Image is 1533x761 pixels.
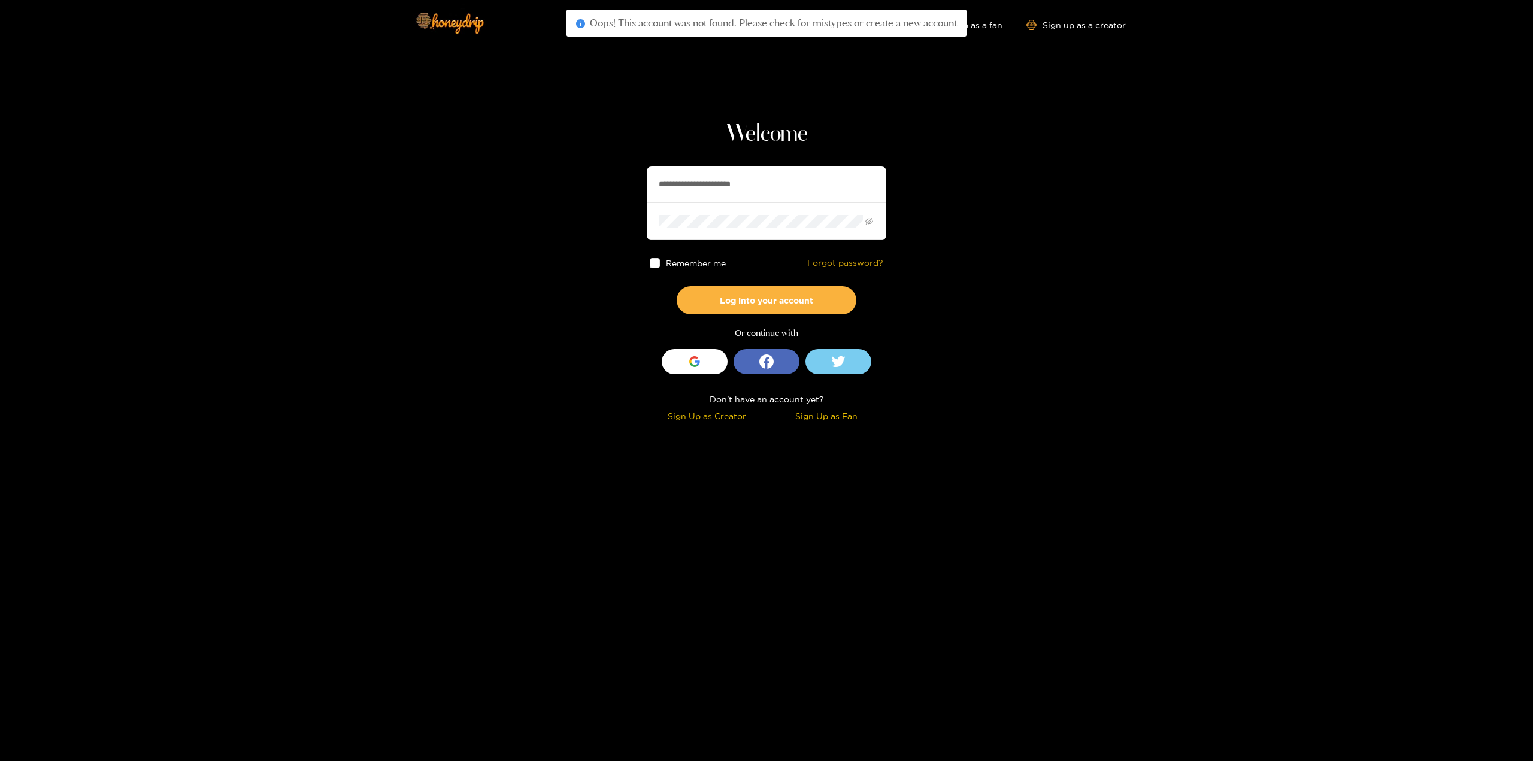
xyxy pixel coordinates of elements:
[647,392,886,406] div: Don't have an account yet?
[647,120,886,148] h1: Welcome
[647,326,886,340] div: Or continue with
[590,17,957,29] span: Oops! This account was not found. Please check for mistypes or create a new account
[666,259,726,268] span: Remember me
[576,19,585,28] span: info-circle
[677,286,856,314] button: Log into your account
[1026,20,1126,30] a: Sign up as a creator
[769,409,883,423] div: Sign Up as Fan
[807,258,883,268] a: Forgot password?
[865,217,873,225] span: eye-invisible
[650,409,764,423] div: Sign Up as Creator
